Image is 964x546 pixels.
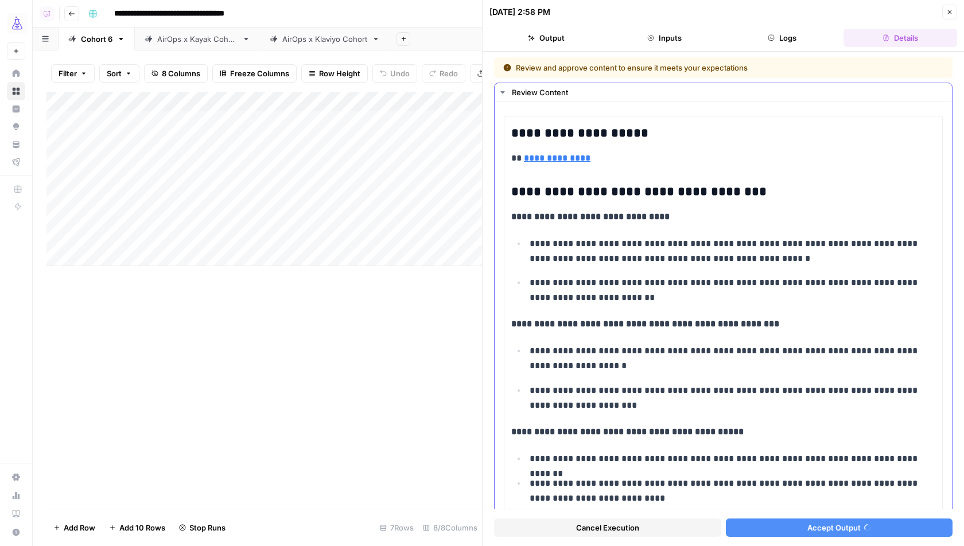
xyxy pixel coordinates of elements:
span: Add 10 Rows [119,522,165,533]
span: Row Height [319,68,360,79]
span: Sort [107,68,122,79]
button: Output [489,29,603,47]
a: Cohort 6 [59,28,135,50]
img: AirOps Growth Logo [7,13,28,34]
div: [DATE] 2:58 PM [489,6,550,18]
a: Learning Hub [7,505,25,523]
a: Browse [7,82,25,100]
span: Freeze Columns [230,68,289,79]
button: Workspace: AirOps Growth [7,9,25,38]
div: 8/8 Columns [418,518,482,537]
button: Add Row [46,518,102,537]
button: Redo [422,64,465,83]
div: Cohort 6 [81,33,112,45]
a: AirOps x Klaviyo Cohort [260,28,390,50]
a: Flightpath [7,153,25,171]
button: Logs [726,29,839,47]
div: 7 Rows [375,518,418,537]
span: Undo [390,68,410,79]
button: Review Content [495,83,952,102]
button: Freeze Columns [212,64,297,83]
button: Undo [372,64,417,83]
a: Insights [7,100,25,118]
a: Home [7,64,25,83]
span: Filter [59,68,77,79]
a: Your Data [7,135,25,154]
div: AirOps x Kayak Cohort [157,33,238,45]
div: Review and approve content to ensure it meets your expectations [503,62,846,73]
a: Opportunities [7,118,25,136]
span: 8 Columns [162,68,200,79]
button: Details [843,29,957,47]
div: AirOps x Klaviyo Cohort [282,33,367,45]
button: Row Height [301,64,368,83]
button: Stop Runs [172,518,232,537]
button: Filter [51,64,95,83]
a: Usage [7,486,25,505]
button: Help + Support [7,523,25,541]
button: Sort [99,64,139,83]
button: Accept Output [726,518,953,537]
div: Review Content [512,87,945,98]
button: Add 10 Rows [102,518,172,537]
a: AirOps x Kayak Cohort [135,28,260,50]
span: Add Row [64,522,95,533]
span: Stop Runs [189,522,226,533]
a: Settings [7,468,25,486]
button: 8 Columns [144,64,208,83]
span: Redo [440,68,458,79]
button: Cancel Execution [494,518,721,537]
button: Inputs [608,29,721,47]
span: Accept Output [807,522,861,533]
span: Cancel Execution [576,522,639,533]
